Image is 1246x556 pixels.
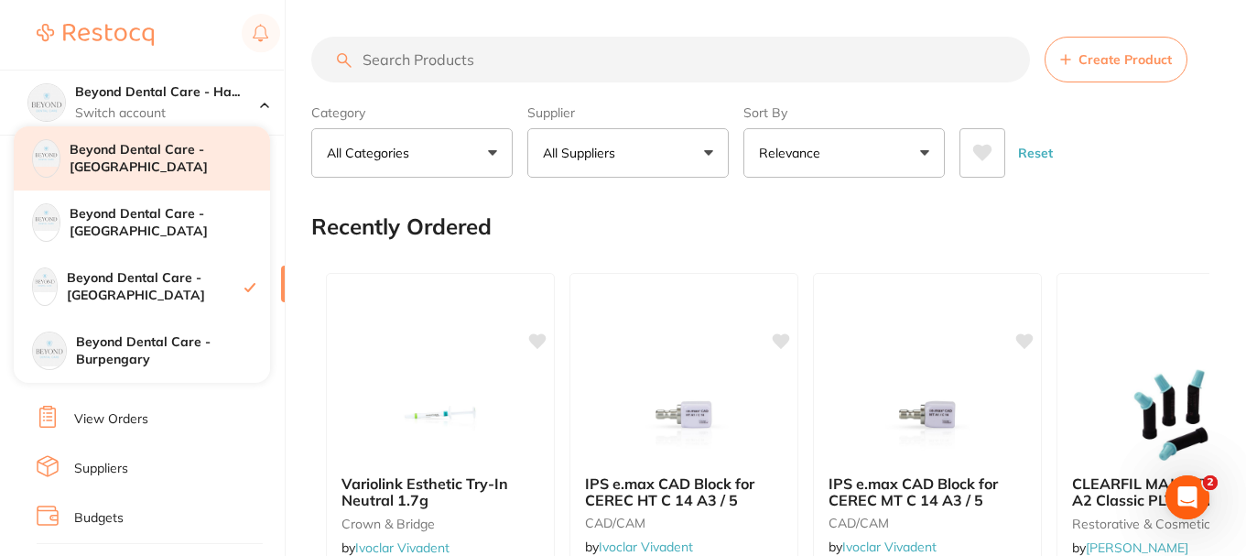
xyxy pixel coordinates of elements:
[70,141,270,177] h4: Beyond Dental Care - [GEOGRAPHIC_DATA]
[829,475,1026,509] b: IPS e.max CAD Block for CEREC MT C 14 A3 / 5
[33,140,60,167] img: Beyond Dental Care - Sandstone Point
[829,516,1026,530] small: CAD/CAM
[341,517,539,531] small: crown & bridge
[76,333,270,369] h4: Beyond Dental Care - Burpengary
[1072,540,1188,556] span: by
[311,37,1030,82] input: Search Products
[599,539,693,555] a: Ivoclar Vivadent
[33,333,66,365] img: Beyond Dental Care - Burpengary
[624,369,743,461] img: IPS e.max CAD Block for CEREC HT C 14 A3 / 5
[829,539,937,555] span: by
[543,144,623,162] p: All Suppliers
[74,509,124,528] a: Budgets
[585,516,783,530] small: CAD/CAM
[1045,37,1187,82] button: Create Product
[1013,128,1058,178] button: Reset
[33,204,60,231] img: Beyond Dental Care - Brighton
[1086,540,1188,556] a: [PERSON_NAME]
[327,144,417,162] p: All Categories
[37,14,154,56] a: Restocq Logo
[341,540,450,556] span: by
[33,268,57,292] img: Beyond Dental Care - Hamilton
[311,128,513,178] button: All Categories
[1165,475,1209,519] iframe: Intercom live chat
[1078,52,1172,67] span: Create Product
[70,205,270,241] h4: Beyond Dental Care - [GEOGRAPHIC_DATA]
[311,104,513,121] label: Category
[341,475,539,509] b: Variolink Esthetic Try-In Neutral 1.7g
[37,24,154,46] img: Restocq Logo
[311,214,492,240] h2: Recently Ordered
[527,104,729,121] label: Supplier
[74,460,128,478] a: Suppliers
[74,410,148,429] a: View Orders
[759,144,828,162] p: Relevance
[355,540,450,556] a: Ivoclar Vivadent
[585,475,783,509] b: IPS e.max CAD Block for CEREC HT C 14 A3 / 5
[75,104,260,123] p: Switch account
[381,369,500,461] img: Variolink Esthetic Try-In Neutral 1.7g
[67,269,244,305] h4: Beyond Dental Care - [GEOGRAPHIC_DATA]
[527,128,729,178] button: All Suppliers
[75,83,260,102] h4: Beyond Dental Care - Hamilton
[585,539,693,555] span: by
[743,104,945,121] label: Sort By
[28,84,65,121] img: Beyond Dental Care - Hamilton
[842,539,937,555] a: Ivoclar Vivadent
[1111,369,1230,461] img: CLEARFIL MAJESTY ES-2 A2 Classic PLT Tip 0.25g x 20
[868,369,987,461] img: IPS e.max CAD Block for CEREC MT C 14 A3 / 5
[743,128,945,178] button: Relevance
[1203,475,1218,490] span: 2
